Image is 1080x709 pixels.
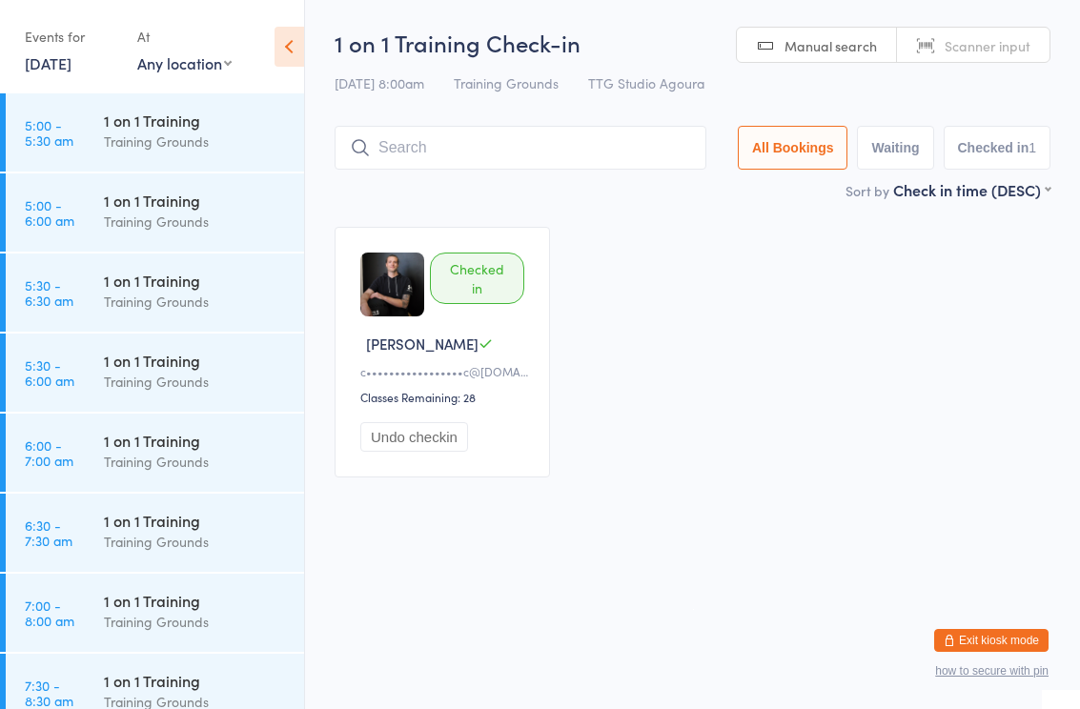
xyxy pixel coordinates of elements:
[360,389,530,405] div: Classes Remaining: 28
[6,253,304,332] a: 5:30 -6:30 am1 on 1 TrainingTraining Grounds
[25,357,74,388] time: 5:30 - 6:00 am
[25,52,71,73] a: [DATE]
[335,73,424,92] span: [DATE] 8:00am
[360,253,424,316] img: image1720832138.png
[335,27,1050,58] h2: 1 on 1 Training Check-in
[6,93,304,172] a: 5:00 -5:30 am1 on 1 TrainingTraining Grounds
[25,117,73,148] time: 5:00 - 5:30 am
[104,611,288,633] div: Training Grounds
[104,350,288,371] div: 1 on 1 Training
[104,670,288,691] div: 1 on 1 Training
[25,678,73,708] time: 7:30 - 8:30 am
[137,52,232,73] div: Any location
[104,131,288,152] div: Training Grounds
[104,270,288,291] div: 1 on 1 Training
[935,664,1049,678] button: how to secure with pin
[360,363,530,379] div: c•••••••••••••••••c@[DOMAIN_NAME]
[25,598,74,628] time: 7:00 - 8:00 am
[785,36,877,55] span: Manual search
[6,414,304,492] a: 6:00 -7:00 am1 on 1 TrainingTraining Grounds
[25,517,72,548] time: 6:30 - 7:30 am
[6,334,304,412] a: 5:30 -6:00 am1 on 1 TrainingTraining Grounds
[104,190,288,211] div: 1 on 1 Training
[104,510,288,531] div: 1 on 1 Training
[104,430,288,451] div: 1 on 1 Training
[137,21,232,52] div: At
[25,277,73,308] time: 5:30 - 6:30 am
[104,291,288,313] div: Training Grounds
[335,126,706,170] input: Search
[366,334,479,354] span: [PERSON_NAME]
[6,173,304,252] a: 5:00 -6:00 am1 on 1 TrainingTraining Grounds
[104,451,288,473] div: Training Grounds
[360,422,468,452] button: Undo checkin
[104,531,288,553] div: Training Grounds
[430,253,524,304] div: Checked in
[104,211,288,233] div: Training Grounds
[6,574,304,652] a: 7:00 -8:00 am1 on 1 TrainingTraining Grounds
[104,110,288,131] div: 1 on 1 Training
[857,126,933,170] button: Waiting
[104,590,288,611] div: 1 on 1 Training
[945,36,1030,55] span: Scanner input
[944,126,1051,170] button: Checked in1
[25,197,74,228] time: 5:00 - 6:00 am
[934,629,1049,652] button: Exit kiosk mode
[588,73,704,92] span: TTG Studio Agoura
[6,494,304,572] a: 6:30 -7:30 am1 on 1 TrainingTraining Grounds
[104,371,288,393] div: Training Grounds
[846,181,889,200] label: Sort by
[454,73,559,92] span: Training Grounds
[25,437,73,468] time: 6:00 - 7:00 am
[893,179,1050,200] div: Check in time (DESC)
[738,126,848,170] button: All Bookings
[25,21,118,52] div: Events for
[1029,140,1036,155] div: 1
